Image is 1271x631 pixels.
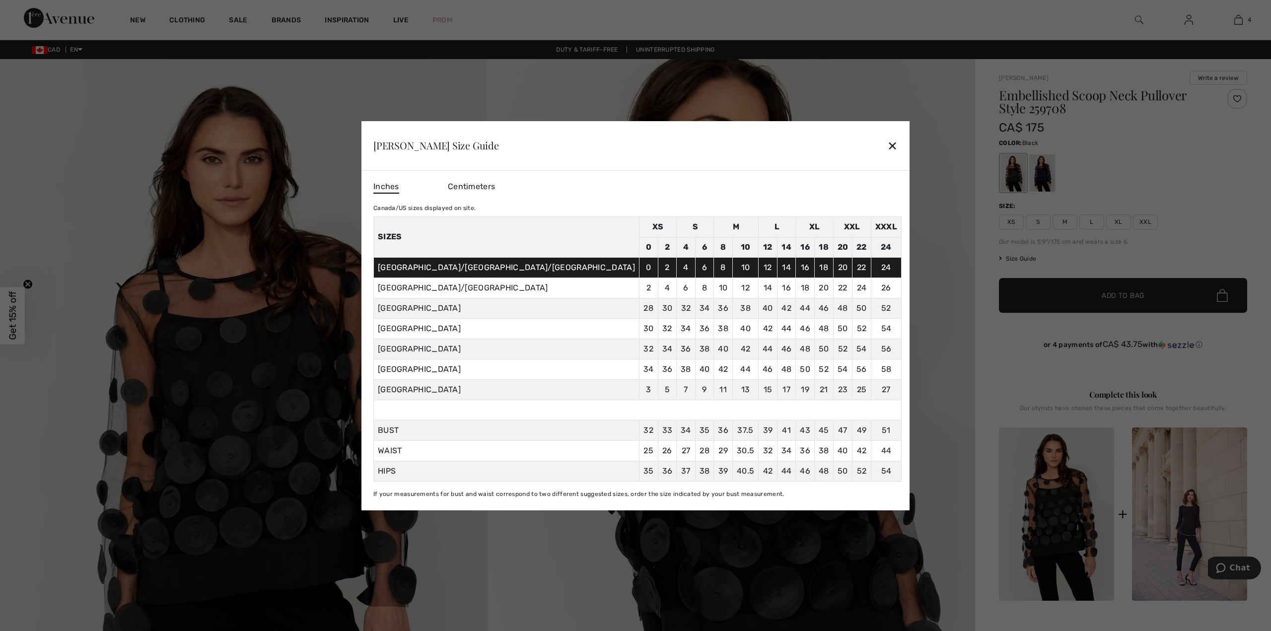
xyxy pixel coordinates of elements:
td: 10 [714,278,733,298]
span: 39 [763,425,773,435]
td: 36 [695,318,714,339]
td: 40 [695,359,714,379]
td: 15 [759,379,777,400]
span: 35 [700,425,710,435]
td: 4 [658,278,677,298]
td: 40 [759,298,777,318]
td: 38 [677,359,696,379]
td: 14 [777,237,796,257]
td: 24 [852,278,871,298]
td: 42 [759,318,777,339]
td: 10 [732,257,758,278]
td: 19 [796,379,815,400]
span: 42 [763,466,773,476]
span: 43 [800,425,810,435]
td: 20 [833,257,852,278]
span: 37.5 [737,425,753,435]
td: 6 [695,257,714,278]
td: 50 [796,359,815,379]
td: [GEOGRAPHIC_DATA]/[GEOGRAPHIC_DATA] [373,278,639,298]
span: 33 [662,425,673,435]
td: 27 [871,379,901,400]
span: 36 [718,425,728,435]
span: 35 [643,466,654,476]
span: 44 [881,446,892,455]
td: 46 [759,359,777,379]
td: 22 [852,237,871,257]
span: 30.5 [737,446,754,455]
td: 42 [732,339,758,359]
td: 44 [777,318,796,339]
span: 29 [718,446,728,455]
td: 36 [714,298,733,318]
span: 34 [681,425,691,435]
td: WAIST [373,440,639,461]
td: HIPS [373,461,639,481]
td: 16 [796,257,815,278]
td: 32 [658,318,677,339]
td: 52 [852,318,871,339]
td: 9 [695,379,714,400]
td: 4 [677,257,696,278]
td: 6 [695,237,714,257]
td: 38 [714,318,733,339]
span: Chat [22,7,42,16]
td: 2 [658,257,677,278]
td: 22 [852,257,871,278]
span: 38 [700,466,710,476]
td: [GEOGRAPHIC_DATA] [373,298,639,318]
td: 50 [814,339,833,359]
td: 25 [852,379,871,400]
td: 18 [814,237,833,257]
span: 36 [662,466,673,476]
td: 56 [871,339,901,359]
span: 34 [781,446,792,455]
td: 21 [814,379,833,400]
td: [GEOGRAPHIC_DATA]/[GEOGRAPHIC_DATA]/[GEOGRAPHIC_DATA] [373,257,639,278]
td: 8 [714,237,733,257]
td: 2 [658,237,677,257]
span: 37 [681,466,691,476]
td: XL [796,216,833,237]
div: If your measurements for bust and waist correspond to two different suggested sizes, order the si... [373,490,902,498]
td: 13 [732,379,758,400]
td: 14 [759,278,777,298]
td: 12 [759,237,777,257]
td: 24 [871,237,901,257]
td: 46 [796,318,815,339]
th: Sizes [373,216,639,257]
span: 39 [718,466,728,476]
td: 16 [777,278,796,298]
td: XXXL [871,216,901,237]
td: 17 [777,379,796,400]
td: 22 [833,278,852,298]
td: 18 [814,257,833,278]
td: 32 [677,298,696,318]
td: 2 [639,278,658,298]
td: 52 [833,339,852,359]
td: 24 [871,257,901,278]
td: 36 [658,359,677,379]
td: 6 [677,278,696,298]
span: 45 [819,425,829,435]
td: 30 [658,298,677,318]
td: S [677,216,714,237]
span: 49 [857,425,867,435]
td: M [714,216,759,237]
td: 46 [814,298,833,318]
td: 23 [833,379,852,400]
td: 40 [714,339,733,359]
span: 47 [838,425,847,435]
td: 0 [639,237,658,257]
td: 58 [871,359,901,379]
td: 44 [759,339,777,359]
td: 3 [639,379,658,400]
td: 20 [814,278,833,298]
td: 54 [833,359,852,379]
td: 8 [714,257,733,278]
td: 8 [695,278,714,298]
td: 26 [871,278,901,298]
span: Centimeters [448,182,495,191]
td: 28 [639,298,658,318]
span: 40.5 [737,466,754,476]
